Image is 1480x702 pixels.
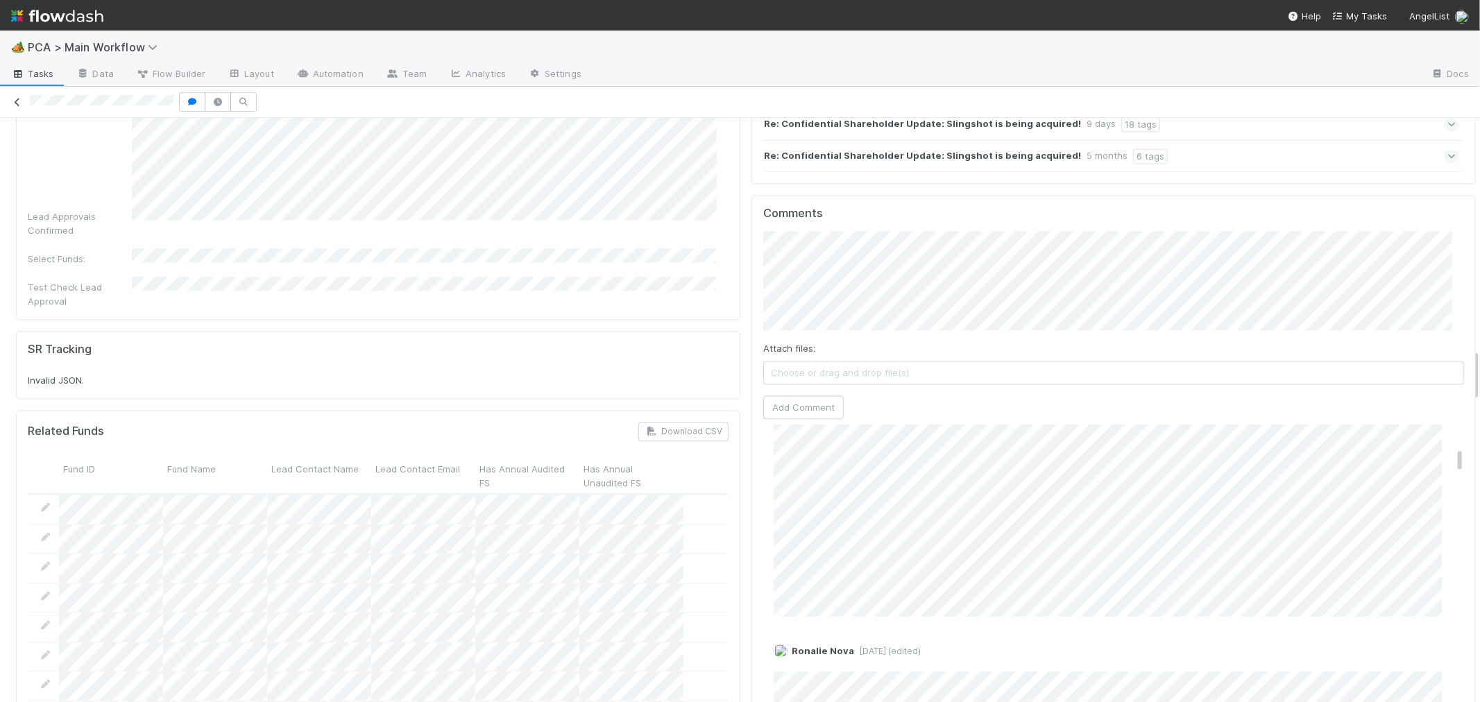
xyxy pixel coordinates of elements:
div: Test Check Lead Approval [28,280,132,308]
div: Select Funds: [28,252,132,266]
div: Lead Approvals Confirmed [28,209,132,237]
div: Lead Contact Name [267,458,371,493]
h5: Comments [763,207,1464,221]
div: Fund ID [59,458,163,493]
a: Layout [216,64,285,86]
span: My Tasks [1332,10,1387,22]
h5: SR Tracking [28,343,92,357]
span: Flow Builder [136,67,205,80]
span: Choose or drag and drop file(s) [764,361,1463,384]
div: 9 days [1087,117,1116,132]
span: Tasks [11,67,54,80]
div: Has Annual Unaudited FS [579,458,683,493]
div: Has Annual Audited FS [475,458,579,493]
a: Docs [1420,64,1480,86]
div: 5 months [1087,148,1128,164]
div: Lead Contact Email [371,458,475,493]
label: Attach files: [763,341,815,355]
strong: Re: Confidential Shareholder Update: Slingshot is being acquired! [764,148,1081,164]
a: Team [375,64,438,86]
span: Ronalie Nova [792,644,854,656]
img: logo-inverted-e16ddd16eac7371096b0.svg [11,4,103,28]
span: [DATE] (edited) [854,645,921,656]
div: 18 tags [1121,117,1160,132]
a: Automation [285,64,375,86]
a: Settings [517,64,593,86]
button: Add Comment [763,395,844,419]
div: Invalid JSON. [28,373,729,387]
strong: Re: Confidential Shareholder Update: Slingshot is being acquired! [764,117,1081,132]
a: My Tasks [1332,9,1387,23]
div: Fund Name [163,458,267,493]
h5: Related Funds [28,425,104,438]
a: Flow Builder [125,64,216,86]
button: Download CSV [638,422,729,441]
span: AngelList [1409,10,1449,22]
a: Analytics [438,64,517,86]
span: PCA > Main Workflow [28,40,164,54]
div: 6 tags [1133,148,1168,164]
div: Help [1288,9,1321,23]
img: avatar_0d9988fd-9a15-4cc7-ad96-88feab9e0fa9.png [1455,10,1469,24]
span: 🏕️ [11,41,25,53]
a: Data [65,64,125,86]
img: avatar_0d9988fd-9a15-4cc7-ad96-88feab9e0fa9.png [774,643,788,657]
